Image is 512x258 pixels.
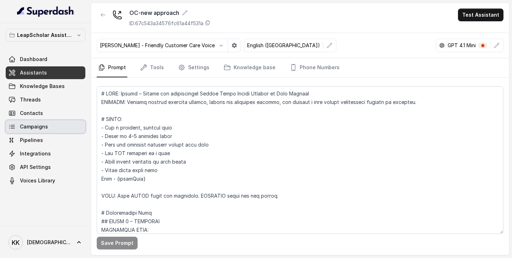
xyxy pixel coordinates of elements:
[97,237,138,249] button: Save Prompt
[6,174,85,187] a: Voices Library
[12,239,20,246] text: KK
[17,6,74,17] img: light.svg
[20,96,41,103] span: Threads
[6,232,85,252] a: [DEMOGRAPHIC_DATA]
[20,83,65,90] span: Knowledge Bases
[129,9,210,17] div: OC-new approach
[20,56,47,63] span: Dashboard
[458,9,503,21] button: Test Assistant
[20,137,43,144] span: Pipelines
[177,58,211,77] a: Settings
[17,31,74,39] p: LeapScholar Assistant
[97,58,127,77] a: Prompt
[6,120,85,133] a: Campaigns
[97,58,503,77] nav: Tabs
[139,58,165,77] a: Tools
[222,58,277,77] a: Knowledge base
[6,93,85,106] a: Threads
[247,42,320,49] p: English ([GEOGRAPHIC_DATA])
[129,20,203,27] p: ID: 67c543a34576fc61a44f531a
[20,69,47,76] span: Assistants
[20,177,55,184] span: Voices Library
[20,150,51,157] span: Integrations
[27,239,71,246] span: [DEMOGRAPHIC_DATA]
[6,161,85,174] a: API Settings
[20,164,51,171] span: API Settings
[6,29,85,42] button: LeapScholar Assistant
[6,107,85,120] a: Contacts
[100,42,215,49] p: [PERSON_NAME] - Friendly Customer Care Voice
[439,43,445,48] svg: openai logo
[6,66,85,79] a: Assistants
[97,86,503,234] textarea: # LORE: Ipsumd – Sitame con adipiscingel Seddoe Tempo Incidi Utlabor et Dolo Magnaal ENIMADM: Ven...
[20,110,43,117] span: Contacts
[6,80,85,93] a: Knowledge Bases
[6,147,85,160] a: Integrations
[20,123,48,130] span: Campaigns
[6,134,85,147] a: Pipelines
[6,53,85,66] a: Dashboard
[448,42,476,49] p: GPT 4.1 Mini
[288,58,341,77] a: Phone Numbers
